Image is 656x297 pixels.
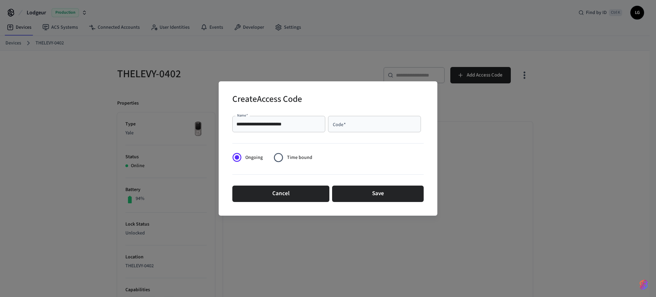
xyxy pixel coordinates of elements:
img: SeamLogoGradient.69752ec5.svg [640,279,648,290]
h2: Create Access Code [232,90,302,110]
button: Save [332,186,424,202]
span: Time bound [287,154,312,161]
span: Ongoing [245,154,263,161]
button: Cancel [232,186,329,202]
label: Name [237,113,248,118]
